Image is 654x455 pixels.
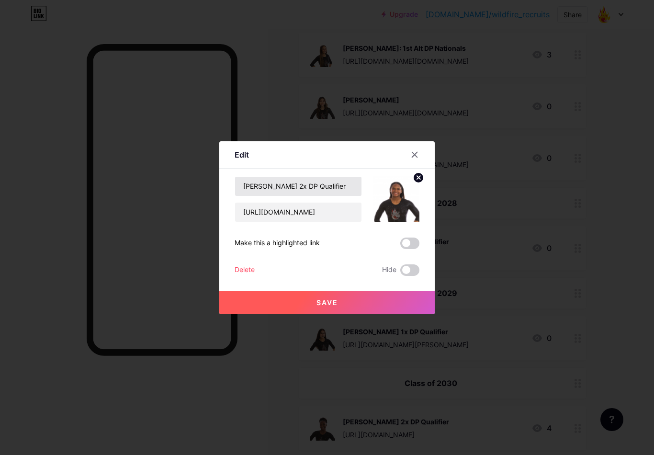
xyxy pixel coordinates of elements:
[219,291,435,314] button: Save
[235,264,255,276] div: Delete
[235,238,320,249] div: Make this a highlighted link
[373,176,419,222] img: link_thumbnail
[382,264,396,276] span: Hide
[235,203,361,222] input: URL
[235,177,361,196] input: Title
[316,298,338,307] span: Save
[235,149,249,160] div: Edit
